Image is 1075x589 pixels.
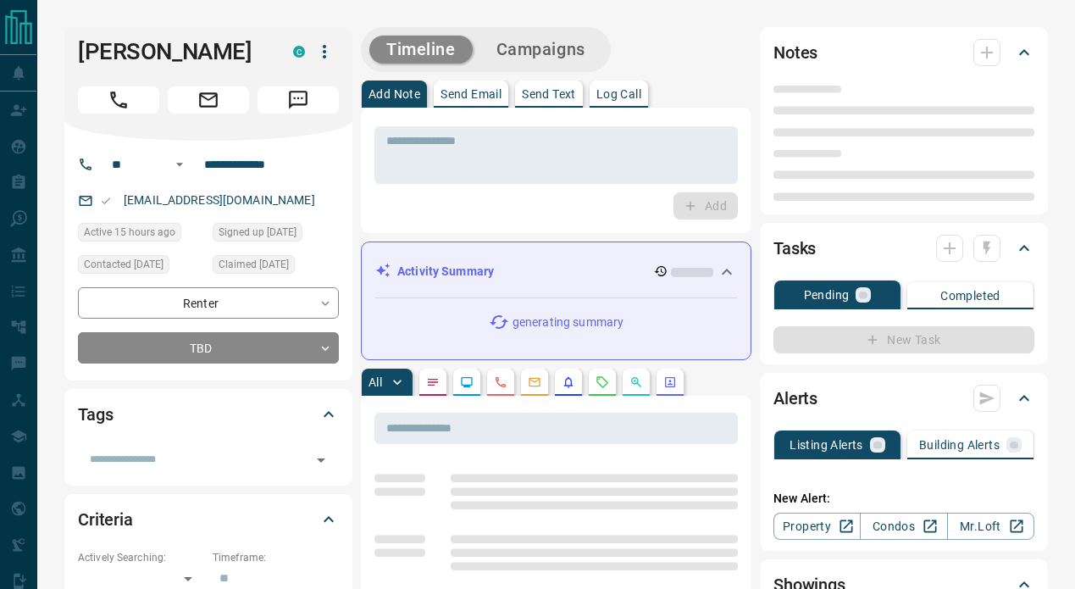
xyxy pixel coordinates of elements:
[78,223,204,247] div: Tue Oct 14 2025
[596,88,641,100] p: Log Call
[168,86,249,114] span: Email
[494,375,507,389] svg: Calls
[213,550,339,565] p: Timeframe:
[78,287,339,319] div: Renter
[100,195,112,207] svg: Email Valid
[78,38,268,65] h1: [PERSON_NAME]
[78,394,339,435] div: Tags
[78,332,339,364] div: TBD
[947,513,1034,540] a: Mr.Loft
[213,223,339,247] div: Sun Oct 25 2020
[368,376,382,388] p: All
[84,256,163,273] span: Contacted [DATE]
[528,375,541,389] svg: Emails
[790,439,863,451] p: Listing Alerts
[84,224,175,241] span: Active 15 hours ago
[397,263,494,281] p: Activity Summary
[773,235,816,262] h2: Tasks
[513,314,623,331] p: generating summary
[426,375,440,389] svg: Notes
[78,401,113,428] h2: Tags
[773,385,817,412] h2: Alerts
[773,490,1034,508] p: New Alert:
[213,255,339,279] div: Mon Oct 28 2024
[78,550,204,565] p: Actively Searching:
[460,375,474,389] svg: Lead Browsing Activity
[78,86,159,114] span: Call
[124,193,315,207] a: [EMAIL_ADDRESS][DOMAIN_NAME]
[293,46,305,58] div: condos.ca
[940,290,1000,302] p: Completed
[562,375,575,389] svg: Listing Alerts
[860,513,947,540] a: Condos
[596,375,609,389] svg: Requests
[375,256,737,287] div: Activity Summary
[219,256,289,273] span: Claimed [DATE]
[368,88,420,100] p: Add Note
[773,32,1034,73] div: Notes
[479,36,602,64] button: Campaigns
[919,439,1000,451] p: Building Alerts
[258,86,339,114] span: Message
[369,36,473,64] button: Timeline
[804,289,850,301] p: Pending
[663,375,677,389] svg: Agent Actions
[169,154,190,175] button: Open
[441,88,501,100] p: Send Email
[773,513,861,540] a: Property
[629,375,643,389] svg: Opportunities
[773,378,1034,419] div: Alerts
[309,448,333,472] button: Open
[78,255,204,279] div: Sun Nov 01 2020
[78,499,339,540] div: Criteria
[78,506,133,533] h2: Criteria
[773,228,1034,269] div: Tasks
[219,224,296,241] span: Signed up [DATE]
[522,88,576,100] p: Send Text
[773,39,817,66] h2: Notes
